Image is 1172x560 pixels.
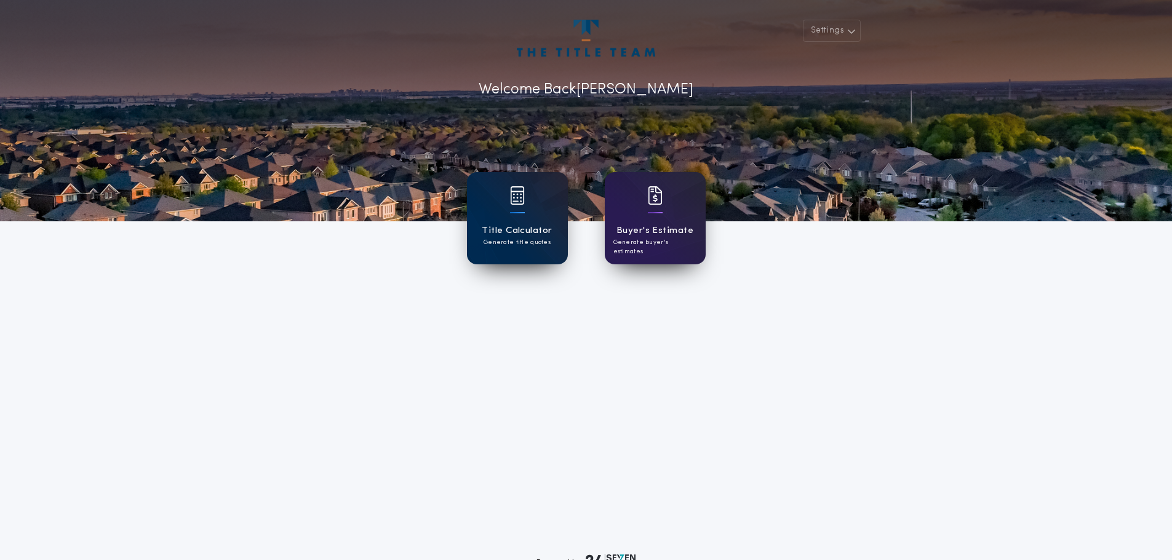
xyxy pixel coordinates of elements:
button: Settings [803,20,861,42]
img: account-logo [517,20,655,57]
img: card icon [648,186,663,205]
p: Generate title quotes [484,238,551,247]
h1: Buyer's Estimate [616,224,693,238]
img: card icon [510,186,525,205]
p: Welcome Back [PERSON_NAME] [479,79,693,101]
h1: Title Calculator [482,224,552,238]
a: card iconTitle CalculatorGenerate title quotes [467,172,568,264]
p: Generate buyer's estimates [613,238,697,256]
a: card iconBuyer's EstimateGenerate buyer's estimates [605,172,706,264]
